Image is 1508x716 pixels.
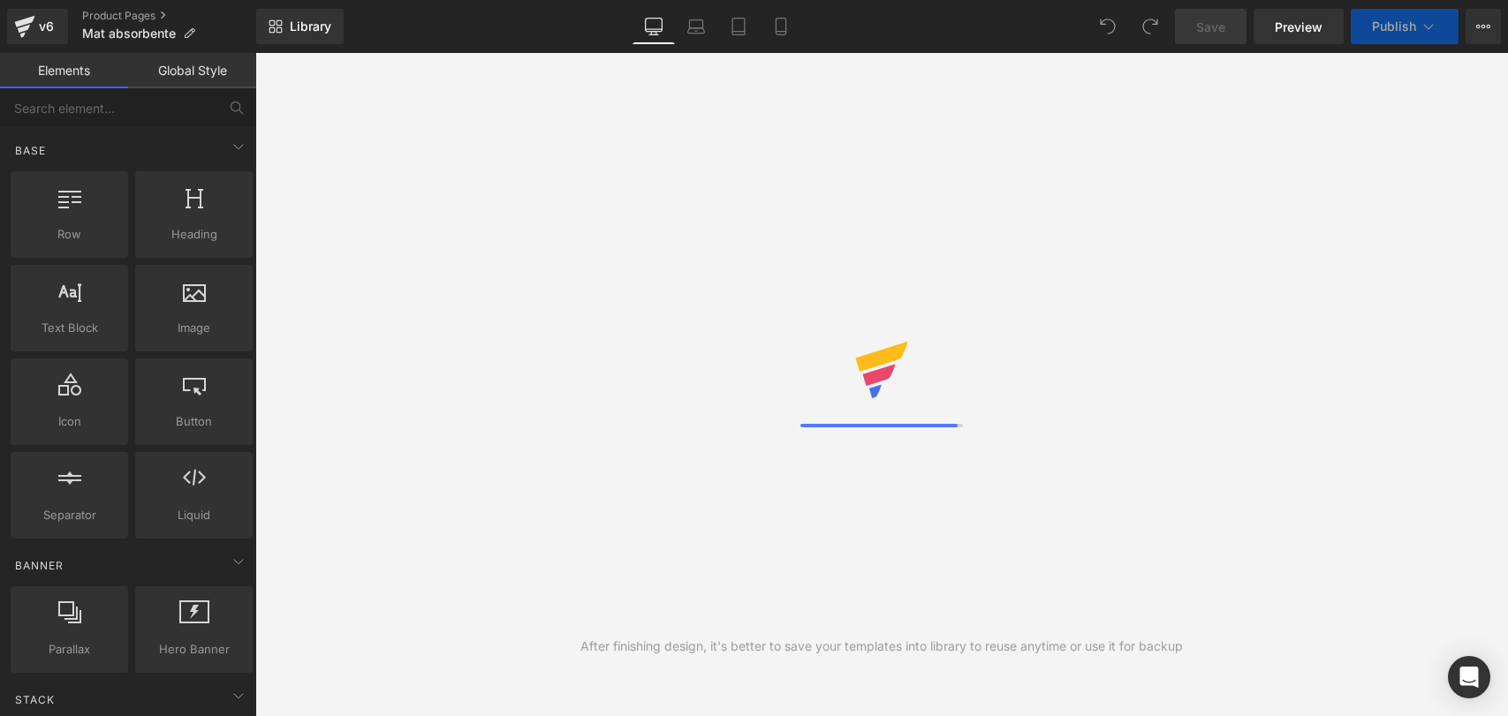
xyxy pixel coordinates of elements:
a: Desktop [633,9,675,44]
span: Library [290,19,331,34]
a: Tablet [717,9,760,44]
button: Redo [1133,9,1168,44]
a: v6 [7,9,68,44]
span: Base [13,142,48,159]
button: Undo [1090,9,1125,44]
span: Image [140,319,247,337]
span: Parallax [16,640,123,659]
span: Preview [1275,18,1322,36]
a: Mobile [760,9,802,44]
a: Global Style [128,53,256,88]
span: Publish [1372,19,1416,34]
span: Row [16,225,123,244]
span: Heading [140,225,247,244]
a: Product Pages [82,9,256,23]
div: After finishing design, it's better to save your templates into library to reuse anytime or use i... [580,637,1183,656]
span: Stack [13,691,57,708]
span: Mat absorbente [82,26,176,41]
span: Text Block [16,319,123,337]
span: Save [1196,18,1225,36]
span: Button [140,412,247,431]
span: Banner [13,557,65,574]
span: Separator [16,506,123,524]
span: Liquid [140,506,247,524]
span: Icon [16,412,123,431]
span: Hero Banner [140,640,247,659]
button: More [1466,9,1501,44]
button: Publish [1351,9,1459,44]
a: New Library [256,9,344,44]
a: Laptop [675,9,717,44]
a: Preview [1254,9,1344,44]
div: Open Intercom Messenger [1448,656,1490,698]
div: v6 [35,15,57,38]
